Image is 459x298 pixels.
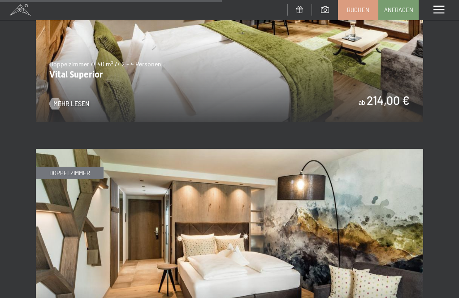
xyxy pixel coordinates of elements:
span: Mehr Lesen [53,99,89,108]
a: Anfragen [379,0,418,19]
span: Anfragen [384,6,413,14]
a: Buchen [338,0,378,19]
a: Mehr Lesen [49,99,89,108]
span: Buchen [347,6,369,14]
a: Junior [36,149,423,155]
